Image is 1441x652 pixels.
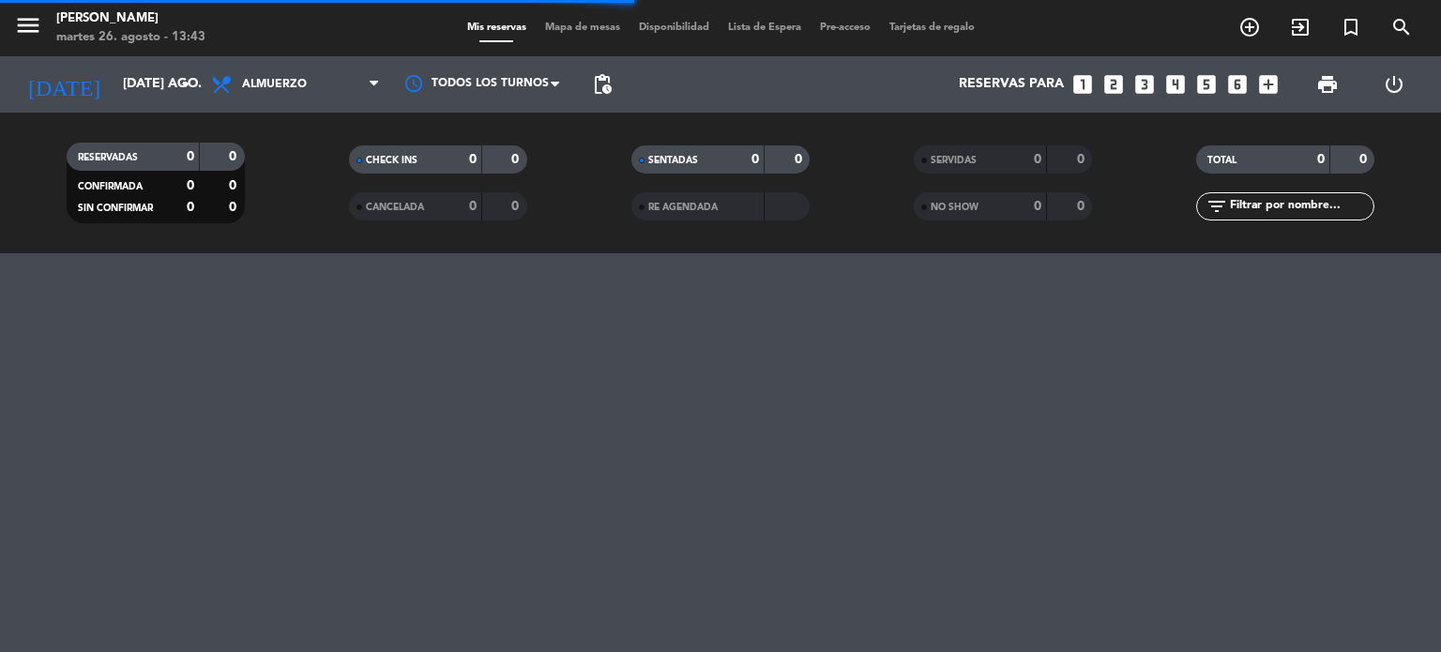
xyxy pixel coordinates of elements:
[1383,73,1405,96] i: power_settings_new
[1034,200,1041,213] strong: 0
[229,179,240,192] strong: 0
[1289,16,1312,38] i: exit_to_app
[1390,16,1413,38] i: search
[229,150,240,163] strong: 0
[1101,72,1126,97] i: looks_two
[511,200,523,213] strong: 0
[242,78,307,91] span: Almuerzo
[591,73,614,96] span: pending_actions
[458,23,536,33] span: Mis reservas
[629,23,719,33] span: Disponibilidad
[14,11,42,39] i: menu
[931,203,978,212] span: NO SHOW
[811,23,880,33] span: Pre-acceso
[880,23,984,33] span: Tarjetas de regalo
[1225,72,1250,97] i: looks_6
[1034,153,1041,166] strong: 0
[78,182,143,191] span: CONFIRMADA
[648,156,698,165] span: SENTADAS
[795,153,806,166] strong: 0
[1077,153,1088,166] strong: 0
[1228,196,1373,217] input: Filtrar por nombre...
[1207,156,1236,165] span: TOTAL
[1360,56,1427,113] div: LOG OUT
[1256,72,1281,97] i: add_box
[78,153,138,162] span: RESERVADAS
[1077,200,1088,213] strong: 0
[1194,72,1219,97] i: looks_5
[719,23,811,33] span: Lista de Espera
[469,153,477,166] strong: 0
[229,201,240,214] strong: 0
[1132,72,1157,97] i: looks_3
[751,153,759,166] strong: 0
[366,203,424,212] span: CANCELADA
[56,9,205,28] div: [PERSON_NAME]
[14,64,114,105] i: [DATE]
[1163,72,1188,97] i: looks_4
[1340,16,1362,38] i: turned_in_not
[648,203,718,212] span: RE AGENDADA
[959,77,1064,92] span: Reservas para
[511,153,523,166] strong: 0
[14,11,42,46] button: menu
[187,150,194,163] strong: 0
[174,73,197,96] i: arrow_drop_down
[56,28,205,47] div: martes 26. agosto - 13:43
[1359,153,1371,166] strong: 0
[78,204,153,213] span: SIN CONFIRMAR
[1070,72,1095,97] i: looks_one
[931,156,977,165] span: SERVIDAS
[366,156,417,165] span: CHECK INS
[469,200,477,213] strong: 0
[536,23,629,33] span: Mapa de mesas
[187,201,194,214] strong: 0
[1316,73,1339,96] span: print
[1238,16,1261,38] i: add_circle_outline
[1206,195,1228,218] i: filter_list
[1317,153,1325,166] strong: 0
[187,179,194,192] strong: 0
